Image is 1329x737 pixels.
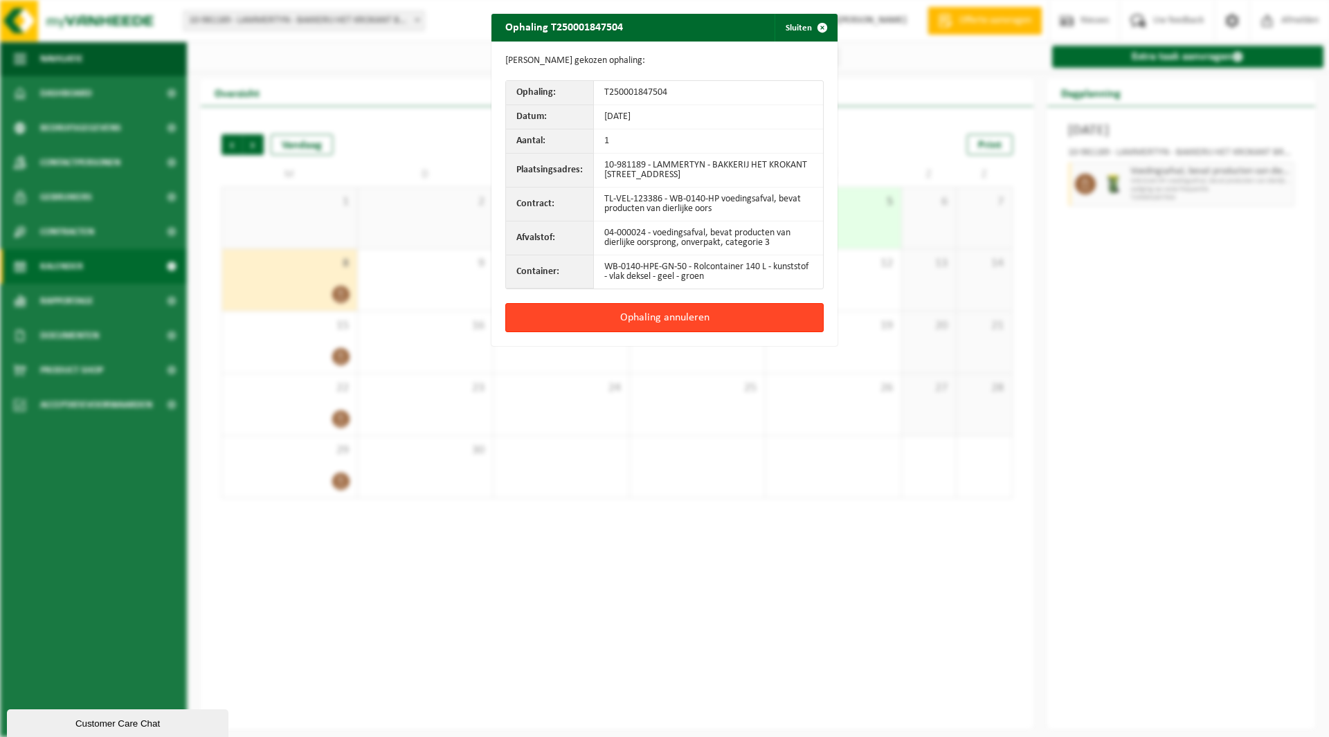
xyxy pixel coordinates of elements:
[505,55,824,66] p: [PERSON_NAME] gekozen ophaling:
[506,81,594,105] th: Ophaling:
[594,255,823,289] td: WB-0140-HPE-GN-50 - Rolcontainer 140 L - kunststof - vlak deksel - geel - groen
[506,105,594,129] th: Datum:
[7,707,231,737] iframe: chat widget
[506,221,594,255] th: Afvalstof:
[594,105,823,129] td: [DATE]
[594,129,823,154] td: 1
[594,188,823,221] td: TL-VEL-123386 - WB-0140-HP voedingsafval, bevat producten van dierlijke oors
[506,129,594,154] th: Aantal:
[594,221,823,255] td: 04-000024 - voedingsafval, bevat producten van dierlijke oorsprong, onverpakt, categorie 3
[506,255,594,289] th: Container:
[594,81,823,105] td: T250001847504
[505,303,824,332] button: Ophaling annuleren
[506,188,594,221] th: Contract:
[491,14,637,40] h2: Ophaling T250001847504
[775,14,836,42] button: Sluiten
[594,154,823,188] td: 10-981189 - LAMMERTYN - BAKKERIJ HET KROKANT [STREET_ADDRESS]
[506,154,594,188] th: Plaatsingsadres:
